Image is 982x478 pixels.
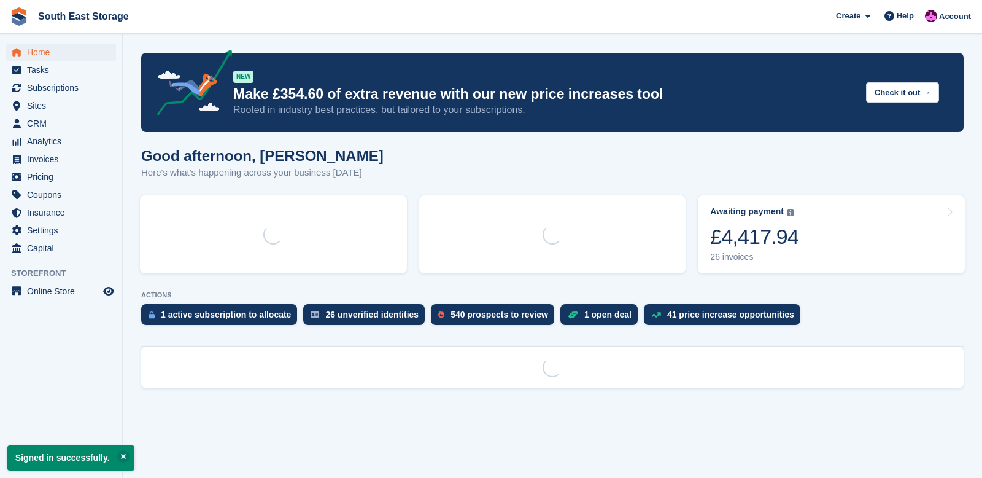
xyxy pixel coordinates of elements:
a: menu [6,186,116,203]
span: Analytics [27,133,101,150]
div: Awaiting payment [710,206,784,217]
span: Subscriptions [27,79,101,96]
a: 1 active subscription to allocate [141,304,303,331]
p: ACTIONS [141,291,964,299]
a: menu [6,240,116,257]
span: Help [897,10,914,22]
img: prospect-51fa495bee0391a8d652442698ab0144808aea92771e9ea1ae160a38d050c398.svg [438,311,444,318]
img: icon-info-grey-7440780725fd019a000dd9b08b2336e03edf1995a4989e88bcd33f0948082b44.svg [787,209,794,216]
p: Signed in successfully. [7,445,134,471]
p: Rooted in industry best practices, but tailored to your subscriptions. [233,103,856,117]
img: price_increase_opportunities-93ffe204e8149a01c8c9dc8f82e8f89637d9d84a8eef4429ea346261dce0b2c0.svg [651,312,661,318]
span: Online Store [27,283,101,300]
span: Storefront [11,267,122,280]
h1: Good afternoon, [PERSON_NAME] [141,147,384,164]
span: Pricing [27,168,101,186]
p: Make £354.60 of extra revenue with our new price increases tool [233,85,856,103]
div: 26 invoices [710,252,798,262]
img: deal-1b604bf984904fb50ccaf53a9ad4b4a5d6e5aea283cecdc64d6e3604feb123c2.svg [568,310,578,319]
a: 1 open deal [560,304,644,331]
a: menu [6,115,116,132]
div: 26 unverified identities [325,310,419,319]
a: menu [6,151,116,168]
img: verify_identity-adf6edd0f0f0b5bbfe63781bf79b02c33cf7c696d77639b501bdc392416b5a36.svg [311,311,319,318]
a: South East Storage [33,6,134,26]
span: Insurance [27,204,101,221]
a: Preview store [101,284,116,299]
span: CRM [27,115,101,132]
span: Account [939,10,971,23]
a: menu [6,204,116,221]
div: £4,417.94 [710,224,798,249]
a: menu [6,222,116,239]
span: Capital [27,240,101,257]
a: menu [6,133,116,150]
a: menu [6,44,116,61]
p: Here's what's happening across your business [DATE] [141,166,384,180]
div: NEW [233,71,253,83]
img: active_subscription_to_allocate_icon-d502201f5373d7db506a760aba3b589e785aa758c864c3986d89f69b8ff3... [149,311,155,319]
a: Awaiting payment £4,417.94 26 invoices [698,195,965,273]
span: Settings [27,222,101,239]
span: Invoices [27,151,101,168]
span: Home [27,44,101,61]
a: menu [6,97,116,114]
a: menu [6,79,116,96]
img: price-adjustments-announcement-icon-8257ccfd72463d97f412b2fc003d46551f7dbcb40ab6d574587a9cd5c0d94... [147,50,233,120]
a: 41 price increase opportunities [644,304,806,331]
span: Sites [27,97,101,114]
div: 540 prospects to review [450,310,548,319]
button: Check it out → [866,82,939,103]
div: 1 open deal [584,310,632,319]
span: Tasks [27,61,101,79]
img: Simon Coulson [925,10,937,22]
span: Create [836,10,860,22]
a: 26 unverified identities [303,304,431,331]
a: menu [6,283,116,300]
a: 540 prospects to review [431,304,560,331]
span: Coupons [27,186,101,203]
a: menu [6,61,116,79]
img: stora-icon-8386f47178a22dfd0bd8f6a31ec36ba5ce8667c1dd55bd0f319d3a0aa187defe.svg [10,7,28,26]
a: menu [6,168,116,186]
div: 1 active subscription to allocate [161,310,291,319]
div: 41 price increase opportunities [667,310,794,319]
